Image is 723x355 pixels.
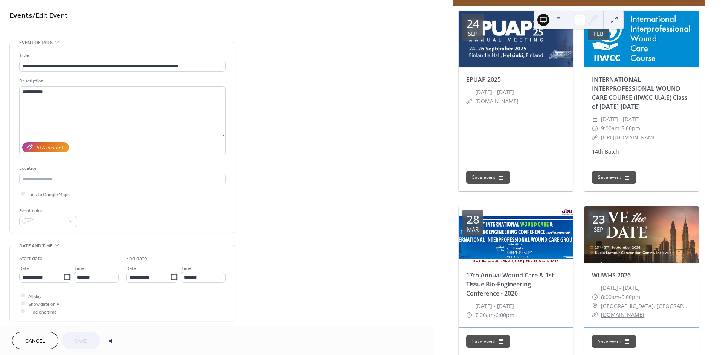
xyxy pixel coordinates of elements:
[601,115,640,124] span: [DATE] - [DATE]
[475,302,514,311] span: [DATE] - [DATE]
[22,142,69,152] button: AI Assistant
[592,271,631,279] a: WUWHS 2026
[25,337,45,345] span: Cancel
[592,115,598,124] div: ​
[19,255,43,263] div: Start date
[126,264,136,272] span: Date
[466,335,510,348] button: Save event
[494,311,496,320] span: -
[592,214,605,225] div: 23
[28,300,59,308] span: Show date only
[621,124,640,133] span: 5:00pm
[467,214,479,225] div: 28
[28,190,70,198] span: Link to Google Maps
[601,311,644,318] a: [DOMAIN_NAME]
[601,283,640,293] span: [DATE] - [DATE]
[181,264,191,272] span: Time
[592,302,598,311] div: ​
[601,302,691,311] a: [GEOGRAPHIC_DATA], [GEOGRAPHIC_DATA]
[475,88,514,97] span: [DATE] - [DATE]
[19,39,53,47] span: Event details
[601,134,658,141] a: [URL][DOMAIN_NAME]
[475,311,494,320] span: 7:00am
[592,310,598,319] div: ​
[594,227,603,232] div: Sep
[466,75,501,84] a: EPUAP 2025
[592,75,688,111] a: INTERNATIONAL INTERPROFESSIONAL WOUND CARE COURSE (IIWCC-U.A.E) Class of [DATE]-[DATE]
[32,8,68,23] span: / Edit Event
[19,264,29,272] span: Date
[36,144,64,152] div: AI Assistant
[601,293,619,302] span: 8:00am
[594,31,604,37] div: Feb
[592,283,598,293] div: ​
[19,165,224,172] div: Location
[592,171,636,184] button: Save event
[475,98,519,105] a: [DOMAIN_NAME]
[28,308,57,316] span: Hide end time
[12,332,58,349] button: Cancel
[466,97,472,106] div: ​
[9,8,32,23] a: Events
[619,124,621,133] span: -
[592,124,598,133] div: ​
[466,88,472,97] div: ​
[467,18,479,29] div: 24
[19,77,224,85] div: Description
[592,335,636,348] button: Save event
[468,31,477,37] div: Sep
[619,293,621,302] span: -
[467,227,479,232] div: Mar
[19,52,224,59] div: Title
[74,264,84,272] span: Time
[466,302,472,311] div: ​
[601,124,619,133] span: 9:00am
[459,271,573,298] div: 17th Annual Wound Care & 1st Tissue Bio-Engineering Conference - 2026
[496,311,514,320] span: 6:00pm
[19,207,76,215] div: Event color
[592,133,598,142] div: ​
[466,311,472,320] div: ​
[126,255,147,263] div: End date
[592,293,598,302] div: ​
[19,242,53,250] span: Date and time
[584,148,699,155] div: 14th Batch
[28,292,41,300] span: All day
[621,293,640,302] span: 6:00pm
[466,171,510,184] button: Save event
